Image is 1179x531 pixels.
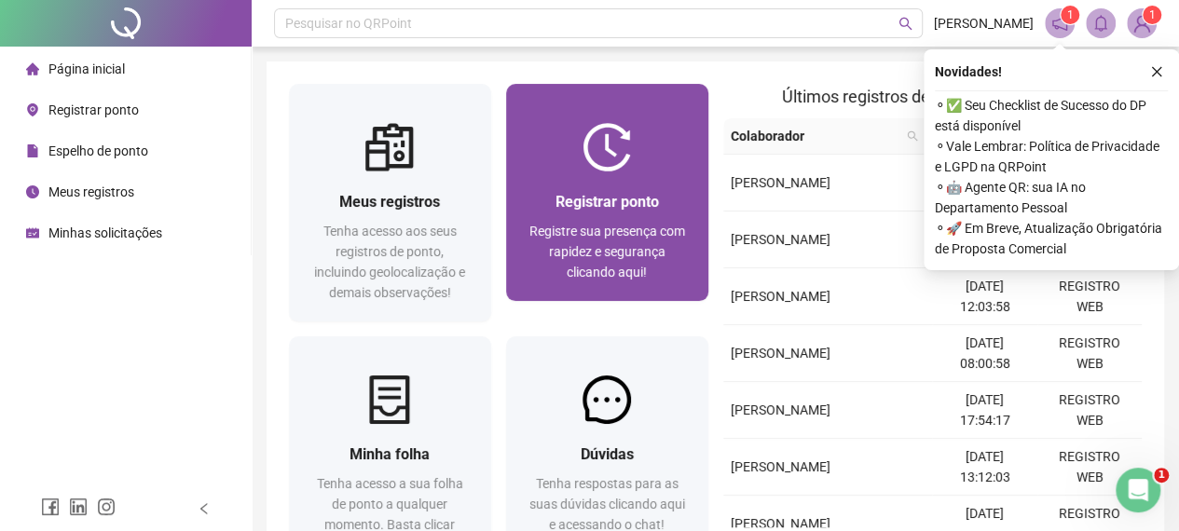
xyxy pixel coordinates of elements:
span: Registrar ponto [555,193,659,211]
span: facebook [41,497,60,516]
sup: 1 [1061,6,1079,24]
span: 1 [1067,8,1074,21]
td: [DATE] 08:00:58 [932,325,1036,382]
span: Meus registros [339,193,440,211]
span: close [1150,65,1163,78]
span: [PERSON_NAME] [731,175,830,190]
td: REGISTRO WEB [1037,439,1142,496]
span: home [26,62,39,75]
span: schedule [26,226,39,239]
span: [PERSON_NAME] [731,402,830,417]
td: REGISTRO WEB [1037,382,1142,439]
td: REGISTRO WEB [1037,268,1142,325]
span: [PERSON_NAME] [731,232,830,247]
span: [PERSON_NAME] [934,13,1034,34]
span: search [898,17,912,31]
span: linkedin [69,497,88,516]
span: file [26,144,39,157]
span: [PERSON_NAME] [731,289,830,304]
td: [DATE] 12:03:58 [932,268,1036,325]
span: environment [26,103,39,116]
img: 93660 [1128,9,1156,37]
span: instagram [97,497,116,516]
span: Colaborador [731,126,899,146]
span: Página inicial [48,61,125,76]
span: 1 [1149,8,1156,21]
span: Tenha acesso aos seus registros de ponto, incluindo geolocalização e demais observações! [314,224,465,300]
td: REGISTRO WEB [1037,325,1142,382]
span: Espelho de ponto [48,143,148,158]
span: ⚬ Vale Lembrar: Política de Privacidade e LGPD na QRPoint [935,136,1168,177]
span: [PERSON_NAME] [731,459,830,474]
span: Minha folha [350,445,430,463]
span: bell [1092,15,1109,32]
span: Meus registros [48,184,134,199]
span: Minhas solicitações [48,225,162,240]
sup: Atualize o seu contato no menu Meus Dados [1143,6,1161,24]
span: ⚬ 🚀 Em Breve, Atualização Obrigatória de Proposta Comercial [935,218,1168,259]
a: Registrar pontoRegistre sua presença com rapidez e segurança clicando aqui! [506,84,708,301]
span: Dúvidas [581,445,634,463]
span: search [903,122,922,150]
span: Últimos registros de ponto sincronizados [782,87,1083,106]
span: ⚬ 🤖 Agente QR: sua IA no Departamento Pessoal [935,177,1168,218]
span: ⚬ ✅ Seu Checklist de Sucesso do DP está disponível [935,95,1168,136]
iframe: Intercom live chat [1116,468,1160,512]
span: 1 [1154,468,1169,483]
td: [DATE] 17:54:17 [932,382,1036,439]
span: search [907,130,918,142]
span: left [198,502,211,515]
span: [PERSON_NAME] [731,346,830,361]
span: Novidades ! [935,61,1002,82]
td: [DATE] 13:12:03 [932,439,1036,496]
span: clock-circle [26,185,39,198]
span: Registre sua presença com rapidez e segurança clicando aqui! [529,224,685,279]
span: notification [1051,15,1068,32]
span: Registrar ponto [48,102,139,117]
a: Meus registrosTenha acesso aos seus registros de ponto, incluindo geolocalização e demais observa... [289,84,491,321]
span: [PERSON_NAME] [731,516,830,531]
